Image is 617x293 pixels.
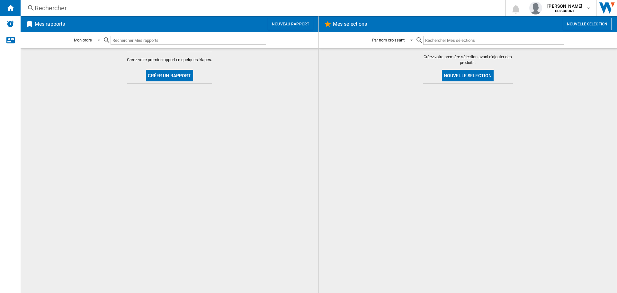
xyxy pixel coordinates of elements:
[555,9,575,13] b: CDISCOUNT
[529,2,542,14] img: profile.jpg
[74,38,92,42] div: Mon ordre
[111,36,266,45] input: Rechercher Mes rapports
[146,70,193,81] button: Créer un rapport
[268,18,313,30] button: Nouveau rapport
[563,18,612,30] button: Nouvelle selection
[6,20,14,28] img: alerts-logo.svg
[442,70,494,81] button: Nouvelle selection
[127,57,212,63] span: Créez votre premier rapport en quelques étapes.
[332,18,368,30] h2: Mes sélections
[423,36,564,45] input: Rechercher Mes sélections
[372,38,405,42] div: Par nom croissant
[547,3,582,9] span: [PERSON_NAME]
[35,4,488,13] div: Rechercher
[423,54,513,66] span: Créez votre première sélection avant d'ajouter des produits.
[33,18,66,30] h2: Mes rapports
